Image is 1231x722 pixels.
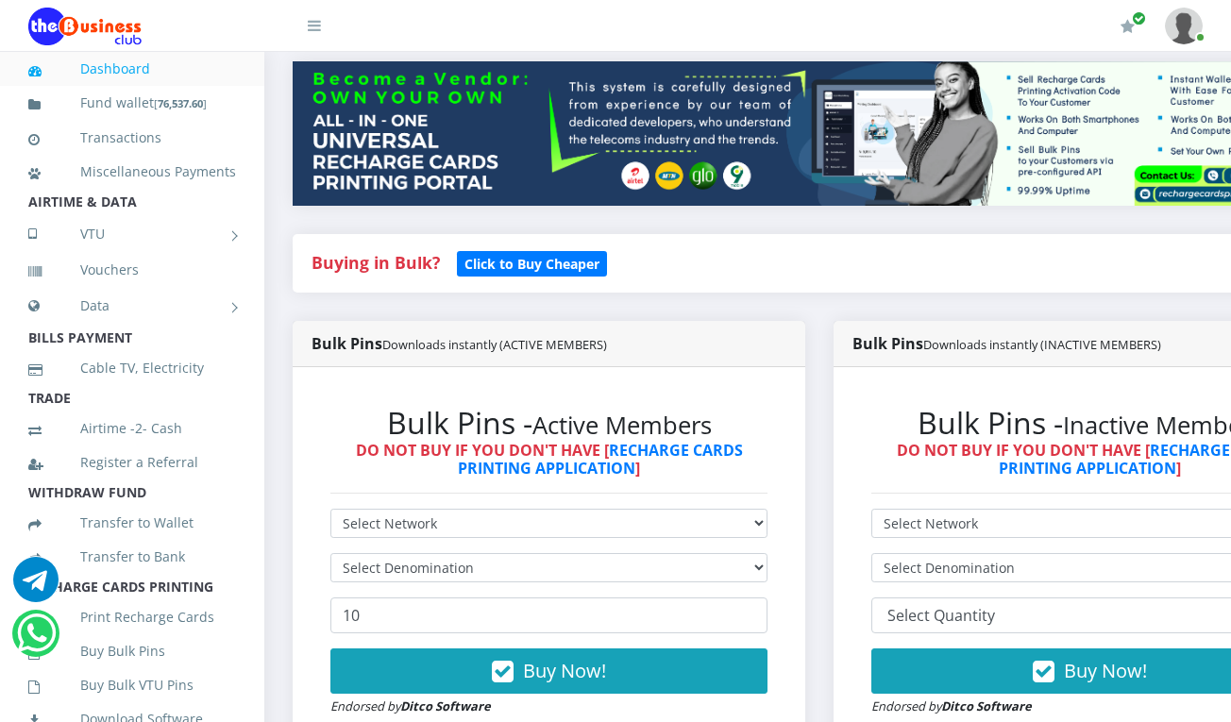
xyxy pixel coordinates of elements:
a: Buy Bulk Pins [28,630,236,673]
a: Fund wallet[76,537.60] [28,81,236,126]
b: Click to Buy Cheaper [464,255,599,273]
span: Renew/Upgrade Subscription [1132,11,1146,25]
strong: Bulk Pins [312,333,607,354]
span: Buy Now! [1064,658,1147,683]
strong: Ditco Software [941,697,1032,714]
input: Enter Quantity [330,597,767,633]
a: Data [28,282,236,329]
a: Click to Buy Cheaper [457,251,607,274]
a: RECHARGE CARDS PRINTING APPLICATION [458,440,743,479]
b: 76,537.60 [158,96,203,110]
small: Endorsed by [871,697,1032,714]
a: Chat for support [13,571,59,602]
small: Active Members [532,409,712,442]
img: User [1165,8,1203,44]
a: Register a Referral [28,441,236,484]
small: [ ] [154,96,207,110]
a: Transactions [28,116,236,160]
a: VTU [28,210,236,258]
i: Renew/Upgrade Subscription [1121,19,1135,34]
strong: DO NOT BUY IF YOU DON'T HAVE [ ] [356,440,743,479]
img: Logo [28,8,142,45]
small: Downloads instantly (ACTIVE MEMBERS) [382,336,607,353]
a: Vouchers [28,248,236,292]
a: Dashboard [28,47,236,91]
span: Buy Now! [523,658,606,683]
a: Cable TV, Electricity [28,346,236,390]
small: Endorsed by [330,697,491,714]
a: Transfer to Wallet [28,501,236,545]
a: Buy Bulk VTU Pins [28,663,236,707]
strong: Bulk Pins [852,333,1161,354]
small: Downloads instantly (INACTIVE MEMBERS) [923,336,1161,353]
a: Airtime -2- Cash [28,407,236,450]
strong: Buying in Bulk? [312,251,440,274]
button: Buy Now! [330,648,767,694]
a: Miscellaneous Payments [28,150,236,193]
strong: Ditco Software [400,697,491,714]
h2: Bulk Pins - [330,405,767,441]
a: Chat for support [17,625,56,656]
a: Print Recharge Cards [28,596,236,639]
a: Transfer to Bank [28,535,236,579]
